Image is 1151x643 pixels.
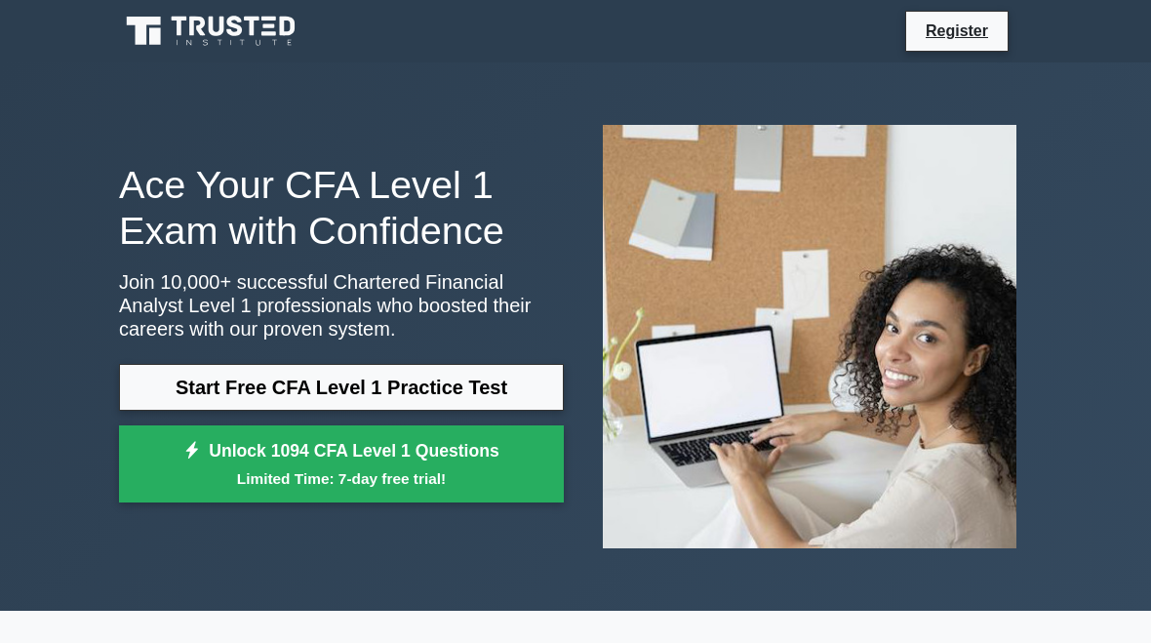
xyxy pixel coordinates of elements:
[914,19,1000,43] a: Register
[119,270,564,341] p: Join 10,000+ successful Chartered Financial Analyst Level 1 professionals who boosted their caree...
[119,425,564,503] a: Unlock 1094 CFA Level 1 QuestionsLimited Time: 7-day free trial!
[119,364,564,411] a: Start Free CFA Level 1 Practice Test
[119,162,564,255] h1: Ace Your CFA Level 1 Exam with Confidence
[143,467,539,490] small: Limited Time: 7-day free trial!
